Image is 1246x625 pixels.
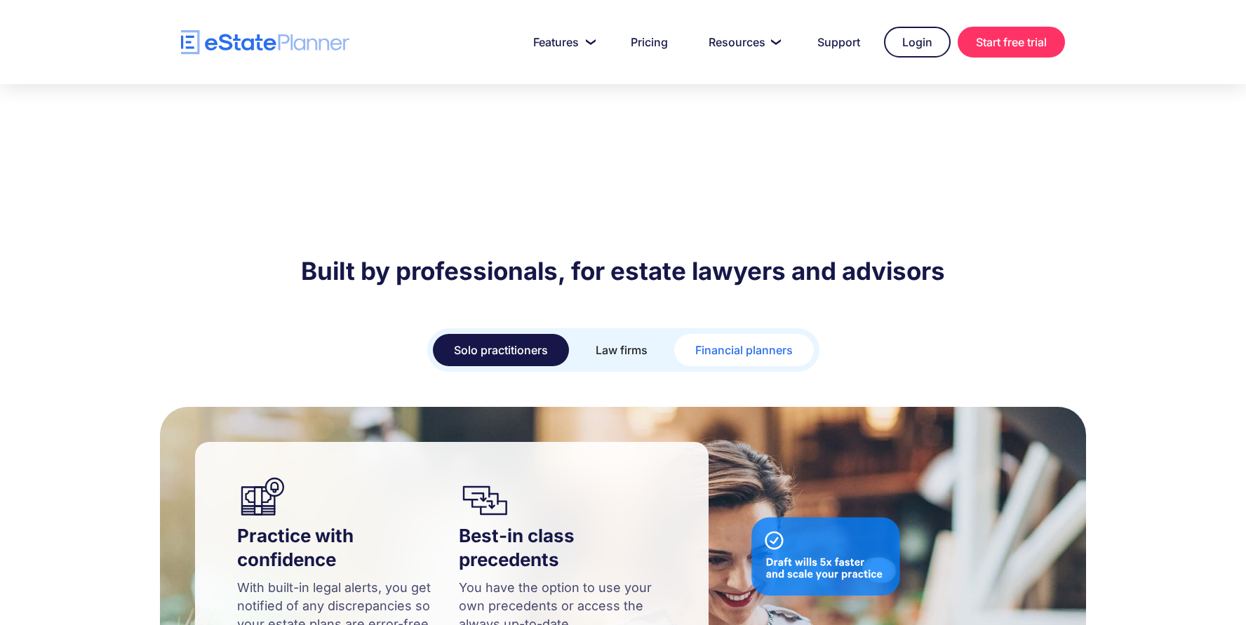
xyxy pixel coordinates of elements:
[459,524,666,572] h4: Best-in class precedents
[884,27,951,58] a: Login
[181,30,349,55] a: home
[237,524,445,572] h4: Practice with confidence
[516,28,607,56] a: Features
[237,477,413,517] img: an estate lawyer confident while drafting wills for their clients
[454,340,548,360] div: Solo practitioners
[800,28,877,56] a: Support
[614,28,685,56] a: Pricing
[459,477,634,517] img: icon of estate templates
[958,27,1065,58] a: Start free trial
[596,340,648,360] div: Law firms
[695,340,793,360] div: Financial planners
[181,255,1065,286] h2: Built by professionals, for estate lawyers and advisors
[692,28,793,56] a: Resources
